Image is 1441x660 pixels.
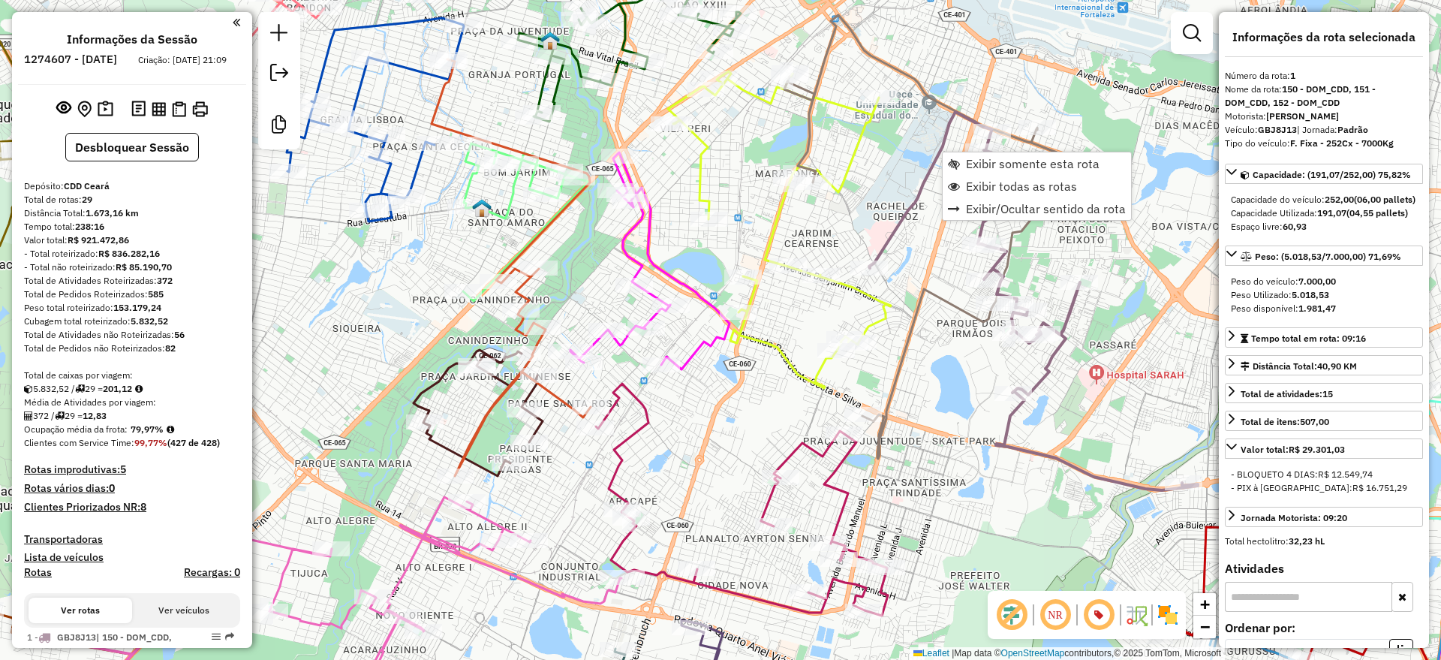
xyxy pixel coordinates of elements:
div: Capacidade do veículo: [1231,193,1417,206]
div: Map data © contributors,© 2025 TomTom, Microsoft [910,647,1225,660]
h4: Rotas [24,566,52,579]
span: Ocultar NR [1037,597,1073,633]
i: Cubagem total roteirizado [24,384,33,393]
div: Tempo total: [24,220,240,234]
button: Logs desbloquear sessão [128,98,149,121]
img: Warecloud Bom Jardim [472,198,492,218]
div: Espaço livre: [1231,220,1417,234]
span: | Jornada: [1297,124,1368,135]
button: Centralizar mapa no depósito ou ponto de apoio [74,98,95,121]
span: R$ 12.549,74 [1318,469,1373,480]
span: Exibir deslocamento [994,597,1030,633]
button: Painel de Sugestão [95,98,116,121]
div: Total de itens: [1241,415,1329,429]
button: Desbloquear Sessão [65,133,199,161]
label: Ordenar por: [1225,619,1423,637]
div: Motorista: [1225,110,1423,123]
strong: 29 [82,194,92,205]
div: Total de rotas: [24,193,240,206]
span: Exibir todas as rotas [966,180,1077,192]
span: Tempo total em rota: 09:16 [1251,333,1366,344]
span: Ocupação média da frota: [24,423,128,435]
a: Distância Total:40,90 KM [1225,355,1423,375]
strong: R$ 29.301,03 [1289,444,1345,455]
h4: Atividades [1225,562,1423,576]
a: Valor total:R$ 29.301,03 [1225,438,1423,459]
div: 5.832,52 / 29 = [24,382,240,396]
span: Capacidade: (191,07/252,00) 75,82% [1253,169,1411,180]
strong: 12,83 [83,410,107,421]
img: Fluxo de ruas [1124,603,1148,627]
button: Visualizar relatório de Roteirização [149,98,169,119]
div: Total de Pedidos não Roteirizados: [24,342,240,355]
strong: 0 [109,481,115,495]
strong: (06,00 pallets) [1354,194,1415,205]
strong: 60,93 [1283,221,1307,232]
div: Capacidade: (191,07/252,00) 75,82% [1225,187,1423,240]
a: Tempo total em rota: 09:16 [1225,327,1423,348]
div: Valor total: [24,234,240,247]
li: Exibir/Ocultar sentido da rota [943,197,1131,220]
button: Visualizar Romaneio [169,98,189,120]
strong: R$ 921.472,86 [68,234,129,246]
strong: 150 - DOM_CDD, 151 - DOM_CDD, 152 - DOM_CDD [1225,83,1376,108]
h4: Recargas: 0 [184,566,240,579]
div: - Total não roteirizado: [24,261,240,274]
div: Peso disponível: [1231,302,1417,315]
a: Clique aqui para minimizar o painel [233,14,240,31]
div: Peso: (5.018,53/7.000,00) 71,69% [1225,269,1423,321]
div: Nome da rota: [1225,83,1423,110]
i: Total de Atividades [24,411,33,420]
strong: 5.018,53 [1292,289,1329,300]
strong: 1.673,16 km [86,207,139,218]
strong: 79,97% [131,423,164,435]
strong: (427 de 428) [167,437,220,448]
strong: 372 [157,275,173,286]
button: Exibir sessão original [53,97,74,121]
a: Zoom in [1193,593,1216,616]
strong: 507,00 [1300,416,1329,427]
i: Total de rotas [75,384,85,393]
button: Ver veículos [132,598,236,623]
strong: 99,77% [134,437,167,448]
span: Exibir somente esta rota [966,158,1100,170]
div: Total de Atividades não Roteirizadas: [24,328,240,342]
div: Distância Total: [1241,360,1357,373]
i: Meta Caixas/viagem: 190,03 Diferença: 11,09 [135,384,143,393]
span: Peso do veículo: [1231,276,1336,287]
em: Média calculada utilizando a maior ocupação (%Peso ou %Cubagem) de cada rota da sessão. Rotas cro... [167,425,174,434]
strong: 585 [148,288,164,300]
h4: Rotas vários dias: [24,482,240,495]
strong: 201,12 [103,383,132,394]
strong: 15 [1322,388,1333,399]
li: Exibir somente esta rota [943,152,1131,175]
div: Jornada Motorista: 09:20 [1241,511,1347,525]
div: Capacidade Utilizada: [1231,206,1417,220]
div: Peso total roteirizado: [24,301,240,315]
img: Exibir/Ocultar setores [1156,603,1180,627]
span: 40,90 KM [1317,360,1357,372]
div: Distância Total: [24,206,240,220]
a: Exportar sessão [264,58,294,92]
div: - PIX à [GEOGRAPHIC_DATA]: [1231,481,1417,495]
a: Total de atividades:15 [1225,383,1423,403]
div: Veículo: [1225,123,1423,137]
h4: Lista de veículos [24,551,240,564]
div: Total de Pedidos Roteirizados: [24,288,240,301]
strong: 1.981,47 [1298,303,1336,314]
li: Exibir todas as rotas [943,175,1131,197]
i: Total de rotas [55,411,65,420]
span: + [1200,595,1210,613]
h4: Informações da Sessão [67,32,197,47]
h4: Clientes Priorizados NR: [24,501,240,514]
span: Peso: (5.018,53/7.000,00) 71,69% [1255,251,1401,262]
strong: 191,07 [1317,207,1346,218]
strong: F. Fixa - 252Cx - 7000Kg [1290,137,1394,149]
span: | [952,648,954,658]
h4: Transportadoras [24,533,240,546]
div: Número da rota: [1225,69,1423,83]
a: Leaflet [913,648,949,658]
strong: GBJ8J13 [1258,124,1297,135]
div: Valor total: [1241,443,1345,457]
strong: 238:16 [75,221,104,232]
